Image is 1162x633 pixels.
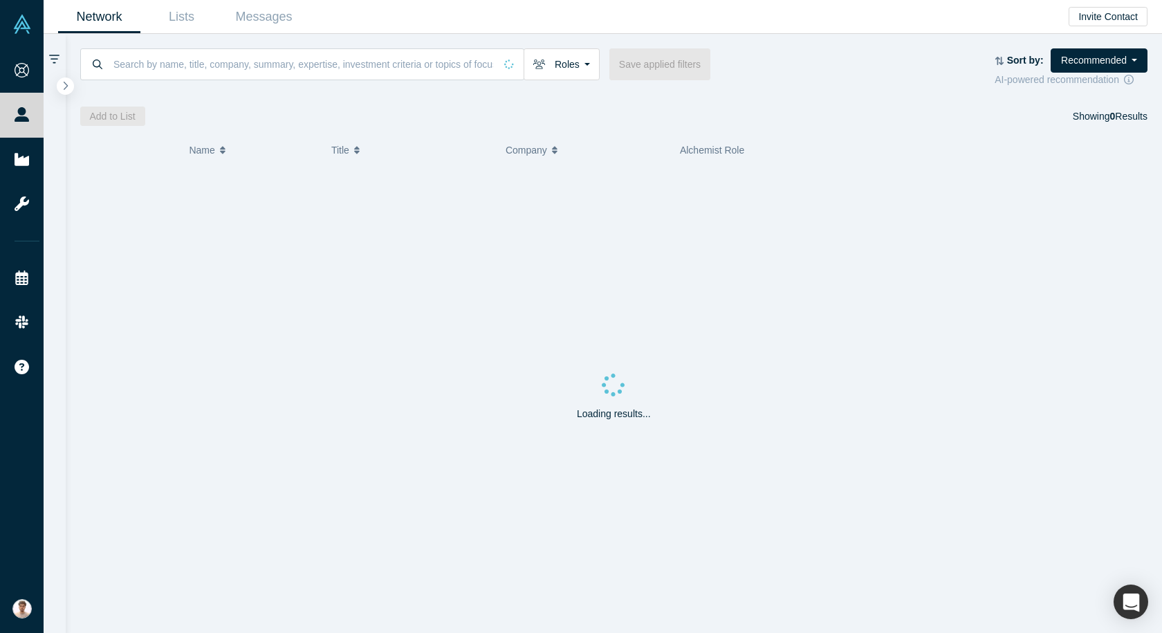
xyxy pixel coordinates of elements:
[140,1,223,33] a: Lists
[189,136,317,165] button: Name
[506,136,547,165] span: Company
[1051,48,1147,73] button: Recommended
[609,48,710,80] button: Save applied filters
[680,145,744,156] span: Alchemist Role
[1007,55,1044,66] strong: Sort by:
[12,15,32,34] img: Alchemist Vault Logo
[506,136,665,165] button: Company
[331,136,491,165] button: Title
[995,73,1147,87] div: AI-powered recommendation
[112,48,495,80] input: Search by name, title, company, summary, expertise, investment criteria or topics of focus
[331,136,349,165] span: Title
[223,1,305,33] a: Messages
[1110,111,1147,122] span: Results
[524,48,600,80] button: Roles
[1069,7,1147,26] button: Invite Contact
[58,1,140,33] a: Network
[1110,111,1116,122] strong: 0
[1073,107,1147,126] div: Showing
[12,599,32,618] img: Mahir Karuthone's Account
[577,407,651,421] p: Loading results...
[189,136,214,165] span: Name
[80,107,145,126] button: Add to List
